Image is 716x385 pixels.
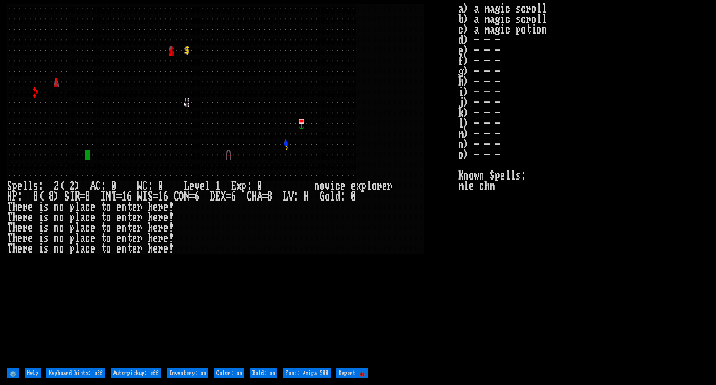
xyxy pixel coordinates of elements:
div: e [189,181,195,192]
div: n [54,212,59,223]
div: h [12,202,18,212]
div: C [96,181,101,192]
div: i [38,212,44,223]
div: t [127,212,132,223]
div: l [75,212,80,223]
div: C [247,192,252,202]
div: e [18,244,23,254]
div: H [304,192,309,202]
div: 6 [163,192,169,202]
div: s [33,181,38,192]
div: o [106,202,111,212]
div: h [12,233,18,244]
div: e [132,212,137,223]
div: r [23,244,28,254]
input: Help [25,368,41,378]
div: E [215,192,221,202]
div: r [23,223,28,233]
div: e [116,244,122,254]
div: n [54,202,59,212]
div: e [153,223,158,233]
div: 0 [351,192,356,202]
div: S [64,192,70,202]
div: o [372,181,377,192]
div: p [70,244,75,254]
div: n [122,244,127,254]
div: r [137,223,143,233]
div: e [18,223,23,233]
div: ( [38,192,44,202]
div: e [116,223,122,233]
div: r [137,212,143,223]
div: e [116,212,122,223]
div: e [153,212,158,223]
div: e [18,181,23,192]
div: h [12,244,18,254]
div: 6 [127,192,132,202]
div: c [335,181,340,192]
div: C [174,192,179,202]
div: = [262,192,268,202]
div: h [12,223,18,233]
div: e [163,233,169,244]
div: e [90,212,96,223]
div: e [90,233,96,244]
div: N [184,192,189,202]
div: o [106,244,111,254]
div: s [44,212,49,223]
div: n [122,202,127,212]
div: e [153,244,158,254]
div: 0 [158,181,163,192]
div: e [28,233,33,244]
div: ) [75,181,80,192]
div: n [54,233,59,244]
div: T [7,233,12,244]
div: a [80,233,85,244]
div: n [314,181,320,192]
div: r [23,212,28,223]
div: l [205,181,210,192]
div: l [23,181,28,192]
div: e [340,181,346,192]
div: t [101,244,106,254]
div: W [137,181,143,192]
div: p [12,181,18,192]
div: ! [169,223,174,233]
div: 1 [215,181,221,192]
div: D [210,192,215,202]
div: h [148,233,153,244]
div: : [340,192,346,202]
div: h [148,223,153,233]
div: T [7,223,12,233]
div: e [28,244,33,254]
div: e [90,223,96,233]
div: 8 [49,192,54,202]
div: I [101,192,106,202]
div: p [70,233,75,244]
div: s [44,233,49,244]
div: i [38,223,44,233]
div: 1 [158,192,163,202]
div: a [80,244,85,254]
div: o [59,202,64,212]
div: 8 [85,192,90,202]
div: T [7,212,12,223]
div: t [127,202,132,212]
div: e [90,202,96,212]
div: e [200,181,205,192]
div: : [38,181,44,192]
div: e [163,244,169,254]
div: A [257,192,262,202]
div: = [189,192,195,202]
div: o [59,212,64,223]
div: n [54,244,59,254]
div: P [12,192,18,202]
div: o [320,181,325,192]
div: ! [169,233,174,244]
div: c [85,244,90,254]
div: p [70,202,75,212]
div: c [85,223,90,233]
div: c [85,233,90,244]
div: t [101,212,106,223]
div: e [28,202,33,212]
